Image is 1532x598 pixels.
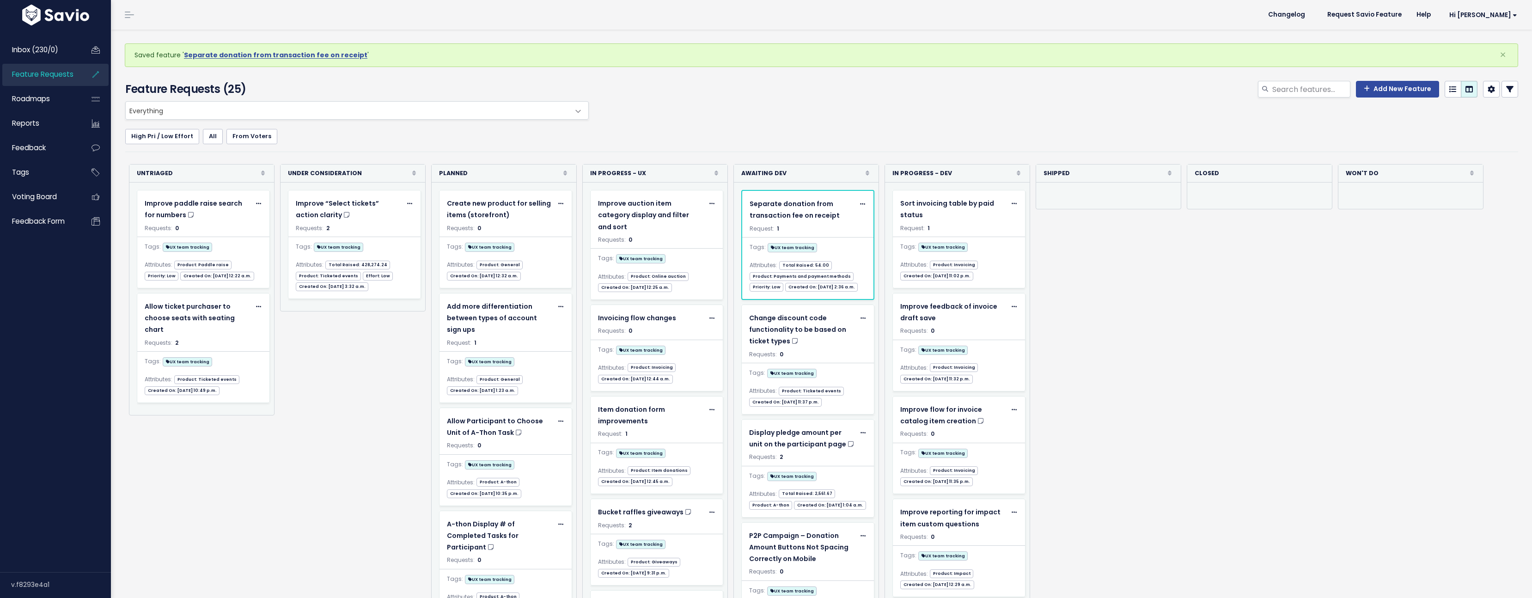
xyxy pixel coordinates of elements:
span: UX team tracking [767,472,817,481]
a: UX team tracking [163,241,212,252]
span: UX team tracking [616,346,665,355]
span: Product: Ticketed events [779,387,844,396]
a: Invoicing flow changes [598,312,704,324]
span: Created On: [DATE] 11:37 p.m. [749,398,822,407]
span: Hi [PERSON_NAME] [1449,12,1517,18]
span: Created On: [DATE] 11:32 p.m. [900,375,973,384]
a: Voting Board [2,186,77,207]
span: Attributes: [296,260,323,270]
span: Improve feedback of invoice draft save [900,302,997,323]
a: Allow Participant to Choose Unit of A-Thon Task [447,415,553,439]
span: Product: General [476,261,523,269]
span: Display pledge amount per unit on the participant page [749,428,846,449]
span: Tags: [750,242,766,252]
span: Feedback [12,143,46,153]
span: Created On: [DATE] 12:22 a.m. [180,272,254,281]
span: UX team tracking [163,243,212,252]
a: UX team tracking [465,458,514,470]
span: Request: [900,224,925,232]
span: Requests: [749,453,777,461]
span: Request: [598,430,623,438]
span: Tags: [447,574,463,584]
span: Attributes: [598,272,626,282]
span: UX team tracking [767,586,817,596]
span: Attributes: [900,260,928,270]
span: Priority: Low [145,272,178,281]
span: Requests: [900,533,928,541]
span: UX team tracking [465,357,514,366]
a: Allow ticket purchaser to choose seats with seating chart [145,301,250,336]
a: Create new product for selling items (storefront) [447,198,553,221]
a: UX team tracking [465,241,514,252]
span: Attributes: [598,557,626,567]
span: Requests: [598,327,626,335]
span: Change discount code functionality to be based on ticket types [749,313,846,346]
span: Created On: [DATE] 11:35 p.m. [900,477,973,486]
span: Created On: [DATE] 10:35 p.m. [447,489,521,498]
a: UX team tracking [918,241,968,252]
div: v.f8293e4a1 [11,573,111,597]
a: All [203,129,223,144]
span: Attributes: [145,374,172,384]
ul: Filter feature requests [125,129,1518,144]
span: Request: [447,339,471,347]
span: Created On: [DATE] 10:49 p.m. [145,386,220,395]
span: Attributes: [598,363,626,373]
span: UX team tracking [616,540,665,549]
span: Created On: [DATE] 12:32 a.m. [447,272,521,281]
span: Requests: [749,350,777,358]
span: 2 [175,339,178,347]
span: Voting Board [12,192,57,201]
span: UX team tracking [918,551,968,561]
strong: Closed [1195,168,1219,179]
a: Help [1409,8,1438,22]
span: Product: Paddle raise [174,261,232,269]
a: Request Savio Feature [1320,8,1409,22]
a: Improve feedback of invoice draft save [900,301,1006,324]
span: UX team tracking [918,449,968,458]
strong: Awaiting Dev [741,168,787,179]
a: UX team tracking [918,447,968,458]
span: P2P Campaign – Donation Amount Buttons Not Spacing Correctly on Mobile [749,531,848,563]
span: Improve flow for invoice catalog item creation [900,405,982,426]
a: Improve paddle raise search for numbers [145,198,250,221]
span: Created On: [DATE] 12:45 a.m. [598,477,672,486]
span: Requests: [900,327,928,335]
span: 2 [780,453,783,461]
h4: Feature Requests (25) [125,81,580,98]
span: Attributes: [145,260,172,270]
span: Separate donation from transaction fee on receipt [750,199,840,220]
span: Product: Item donations [628,466,690,475]
span: Tags: [296,242,312,252]
span: Add more differentiation between types of account sign ups [447,302,537,334]
span: 0 [175,224,179,232]
img: logo-white.9d6f32f41409.svg [20,5,92,25]
span: Requests: [900,430,928,438]
div: Saved feature ' ' [125,43,1518,67]
span: Created On: [DATE] 2:36 a.m. [785,283,858,292]
span: Created On: [DATE] 12:29 a.m. [900,580,974,589]
span: 0 [629,327,632,335]
span: Improve reporting for impact item custom questions [900,507,1001,528]
a: Hi [PERSON_NAME] [1438,8,1525,22]
span: UX team tracking [465,243,514,252]
span: Product: A-thon [749,501,792,510]
span: Changelog [1268,12,1305,18]
span: UX team tracking [465,575,514,584]
span: Tags: [749,586,765,596]
a: UX team tracking [767,470,817,482]
strong: In Progress - UX [590,168,646,179]
span: A-thon Display # of Completed Tasks for Participant [447,519,519,552]
span: Tags [12,167,29,177]
a: UX team tracking [465,355,514,367]
span: Attributes: [447,260,475,270]
span: UX team tracking [616,449,665,458]
span: Product: Online auction [628,272,689,281]
span: Created On: [DATE] 3:32 a.m. [296,282,368,291]
span: Created On: [DATE] 12:44 a.m. [598,375,673,384]
span: Tags: [447,356,463,366]
span: UX team tracking [616,254,665,263]
span: Roadmaps [12,94,50,104]
a: Add more differentiation between types of account sign ups [447,301,553,336]
span: Inbox (230/0) [12,45,58,55]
